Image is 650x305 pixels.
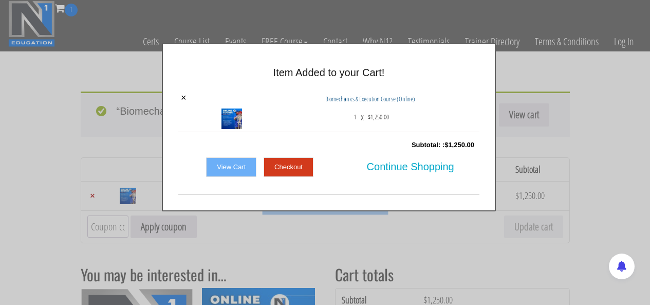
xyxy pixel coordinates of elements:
[354,109,357,125] span: 1
[264,157,313,177] a: Checkout
[367,156,454,177] span: Continue Shopping
[181,93,187,102] a: ×
[368,112,389,121] bdi: 1,250.00
[325,94,415,103] a: Biomechanics & Execution Course (Online)
[178,135,479,155] div: Subtotal: :
[368,112,370,121] span: $
[206,157,256,177] a: View Cart
[444,141,474,149] bdi: 1,250.00
[273,67,385,78] span: Item Added to your Cart!
[221,109,242,129] img: Biomechanics & Execution Course (Online)
[444,141,448,149] span: $
[361,109,364,125] p: x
